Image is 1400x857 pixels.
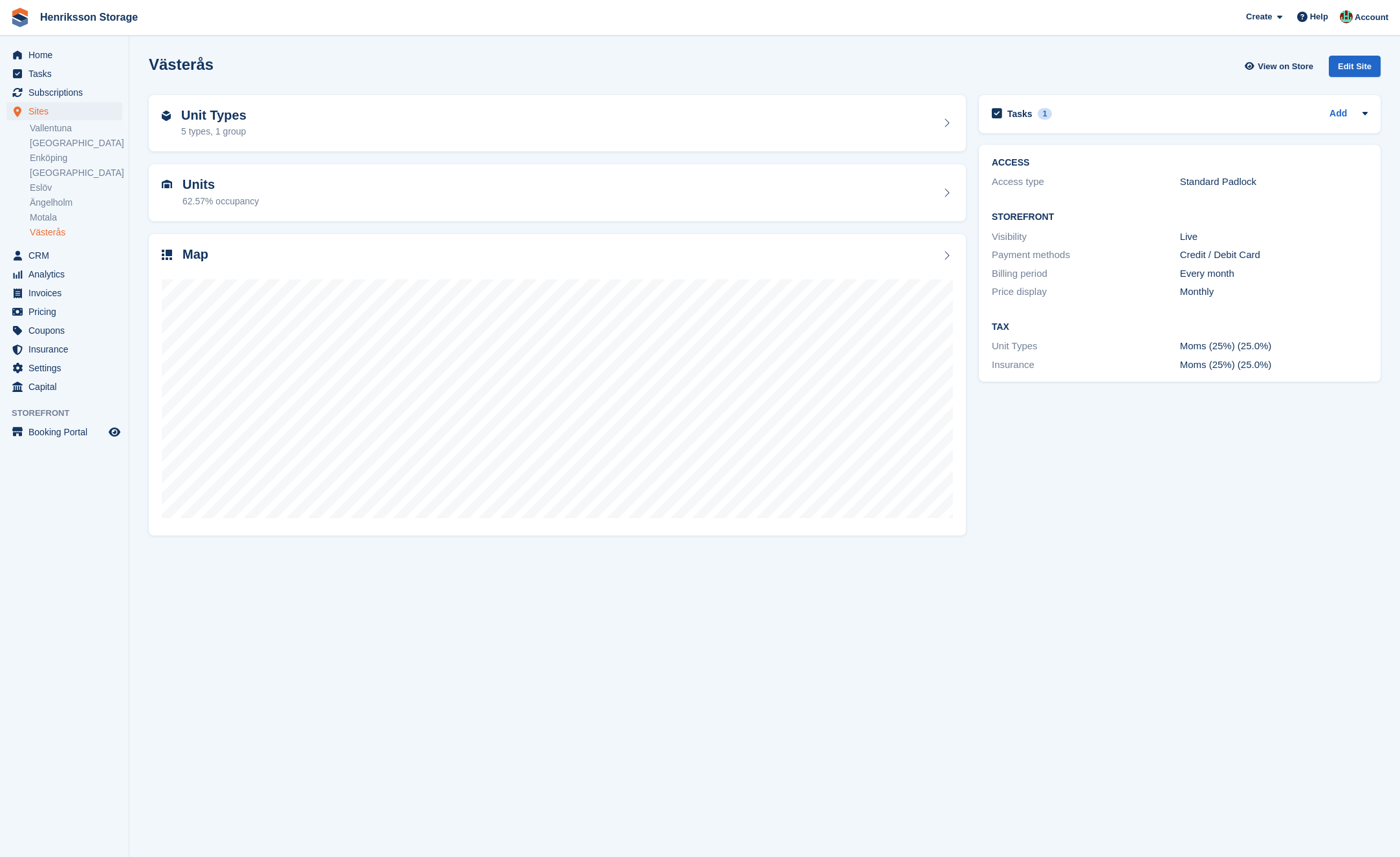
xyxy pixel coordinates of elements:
[992,266,1180,281] div: Billing period
[28,378,106,396] span: Capital
[6,284,122,302] a: menu
[181,125,246,138] div: 5 types, 1 group
[182,195,259,208] div: 62.57% occupancy
[30,122,122,135] a: Vallentuna
[181,108,246,123] h2: Unit Types
[30,197,122,209] a: Ängelholm
[28,303,106,321] span: Pricing
[28,65,106,83] span: Tasks
[28,246,106,265] span: CRM
[992,322,1368,332] h2: Tax
[1180,248,1368,263] div: Credit / Debit Card
[6,423,122,441] a: menu
[992,358,1180,373] div: Insurance
[1310,10,1328,23] span: Help
[992,158,1368,168] h2: ACCESS
[28,83,106,102] span: Subscriptions
[28,46,106,64] span: Home
[1329,56,1381,77] div: Edit Site
[992,212,1368,222] h2: Storefront
[10,8,30,27] img: stora-icon-8386f47178a22dfd0bd8f6a31ec36ba5ce8667c1dd55bd0f319d3a0aa187defe.svg
[30,226,122,239] a: Västerås
[1007,108,1033,120] h2: Tasks
[30,137,122,149] a: [GEOGRAPHIC_DATA]
[1329,107,1347,122] a: Add
[28,359,106,377] span: Settings
[28,284,106,302] span: Invoices
[1180,230,1368,244] div: Live
[1180,175,1368,190] div: Standard Padlock
[6,378,122,396] a: menu
[12,407,129,420] span: Storefront
[28,265,106,283] span: Analytics
[1038,108,1053,120] div: 1
[992,248,1180,263] div: Payment methods
[992,175,1180,190] div: Access type
[107,424,122,440] a: Preview store
[28,423,106,441] span: Booking Portal
[6,265,122,283] a: menu
[28,321,106,340] span: Coupons
[30,212,122,224] a: Motala
[1246,10,1272,23] span: Create
[1258,60,1313,73] span: View on Store
[30,167,122,179] a: [GEOGRAPHIC_DATA]
[992,230,1180,244] div: Visibility
[6,83,122,102] a: menu
[6,46,122,64] a: menu
[35,6,143,28] a: Henriksson Storage
[1329,56,1381,82] a: Edit Site
[6,340,122,358] a: menu
[162,250,172,260] img: map-icn-33ee37083ee616e46c38cad1a60f524a97daa1e2b2c8c0bc3eb3415660979fc1.svg
[6,65,122,83] a: menu
[30,182,122,194] a: Eslöv
[6,359,122,377] a: menu
[149,164,966,221] a: Units 62.57% occupancy
[149,56,213,73] h2: Västerås
[1340,10,1353,23] img: Isak Martinelle
[1180,266,1368,281] div: Every month
[6,246,122,265] a: menu
[6,102,122,120] a: menu
[1180,358,1368,373] div: Moms (25%) (25.0%)
[182,247,208,262] h2: Map
[28,102,106,120] span: Sites
[992,339,1180,354] div: Unit Types
[1180,339,1368,354] div: Moms (25%) (25.0%)
[182,177,259,192] h2: Units
[30,152,122,164] a: Enköping
[149,95,966,152] a: Unit Types 5 types, 1 group
[162,111,171,121] img: unit-type-icn-2b2737a686de81e16bb02015468b77c625bbabd49415b5ef34ead5e3b44a266d.svg
[149,234,966,536] a: Map
[1243,56,1318,77] a: View on Store
[992,285,1180,299] div: Price display
[28,340,106,358] span: Insurance
[6,303,122,321] a: menu
[6,321,122,340] a: menu
[1180,285,1368,299] div: Monthly
[162,180,172,189] img: unit-icn-7be61d7bf1b0ce9d3e12c5938cc71ed9869f7b940bace4675aadf7bd6d80202e.svg
[1355,11,1388,24] span: Account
